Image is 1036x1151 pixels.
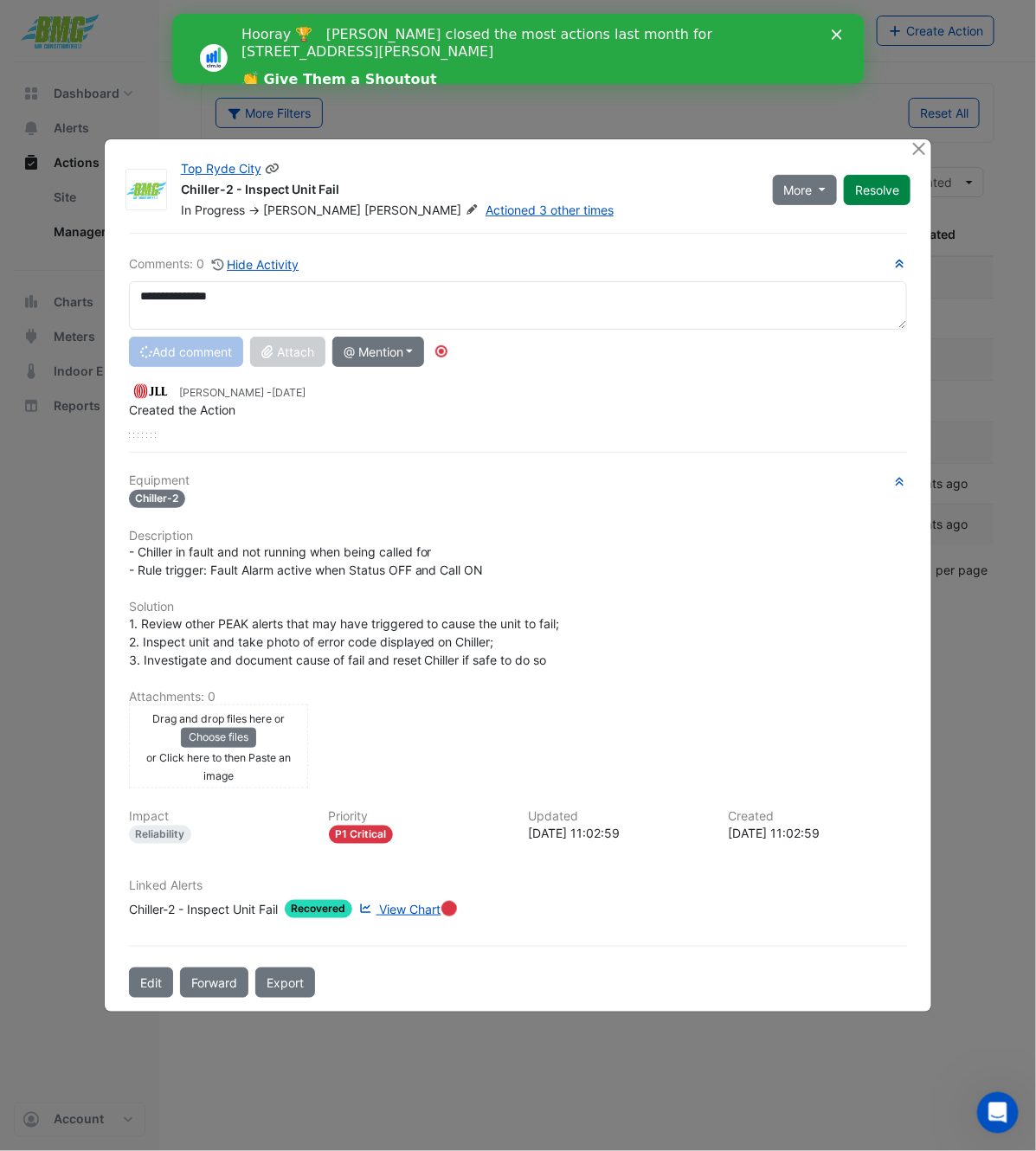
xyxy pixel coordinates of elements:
[844,175,911,205] button: Resolve
[356,900,441,918] a: View Chart
[332,337,425,367] button: @ Mention
[728,824,907,842] div: [DATE] 11:02:59
[529,809,708,824] h6: Updated
[773,175,838,205] button: More
[211,254,300,274] button: Hide Activity
[181,161,261,176] a: Top Ryde City
[129,473,908,488] h6: Equipment
[126,182,166,199] img: BMG Air Conditioning
[285,900,353,918] span: Recovered
[180,968,248,998] button: Forward
[977,1092,1019,1134] iframe: Intercom live chat
[129,968,173,998] button: Edit
[364,202,482,219] span: [PERSON_NAME]
[529,824,708,842] div: [DATE] 11:02:59
[181,728,256,747] button: Choose files
[129,900,278,918] div: Chiller-2 - Inspect Unit Fail
[152,712,285,725] small: Drag and drop files here or
[255,968,315,998] a: Export
[248,203,260,217] span: ->
[129,878,908,893] h6: Linked Alerts
[329,809,508,824] h6: Priority
[129,382,172,401] img: JLL 151 Property Retail
[441,901,457,916] div: Tooltip anchor
[660,16,677,26] div: Close
[728,809,907,824] h6: Created
[129,490,186,508] span: Chiller-2
[129,254,300,274] div: Comments: 0
[181,203,245,217] span: In Progress
[486,203,614,217] a: Actioned 3 other times
[129,616,563,667] span: 1. Review other PEAK alerts that may have triggered to cause the unit to fail; 2. Inspect unit an...
[380,902,441,916] span: View Chart
[329,826,394,844] div: P1 Critical
[129,544,484,577] span: - Chiller in fault and not running when being called for - Rule trigger: Fault Alarm active when ...
[172,14,865,84] iframe: Intercom live chat banner
[129,826,192,844] div: Reliability
[129,809,308,824] h6: Impact
[263,203,361,217] span: [PERSON_NAME]
[434,344,449,359] div: Tooltip anchor
[129,529,908,543] h6: Description
[129,690,908,704] h6: Attachments: 0
[129,600,908,614] h6: Solution
[784,181,813,199] span: More
[265,161,280,176] span: Copy link to clipboard
[146,751,291,782] small: or Click here to then Paste an image
[179,385,306,401] small: [PERSON_NAME] -
[272,386,306,399] span: 2025-10-02 11:02:59
[129,402,235,417] span: Created the Action
[181,181,752,202] div: Chiller-2 - Inspect Unit Fail
[69,57,265,76] a: 👏 Give Them a Shoutout
[910,139,928,158] button: Close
